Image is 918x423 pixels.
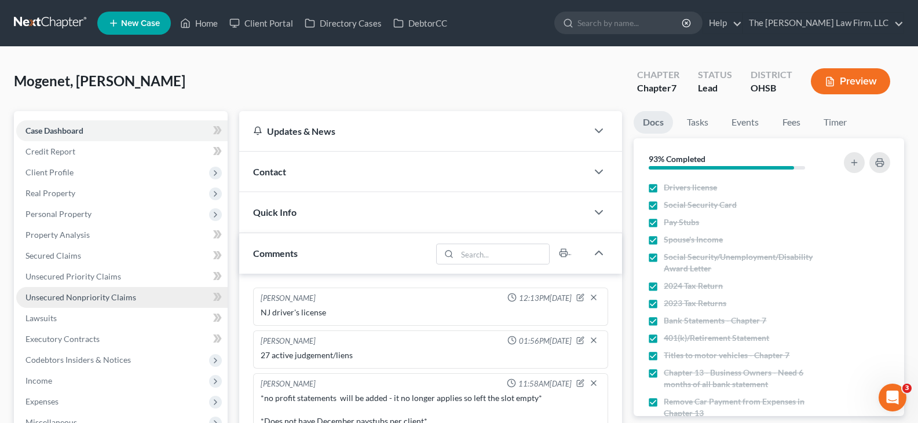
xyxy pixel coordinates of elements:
div: Lead [698,82,732,95]
button: Preview [811,68,890,94]
span: Unsecured Priority Claims [25,271,121,281]
a: DebtorCC [387,13,453,34]
div: [PERSON_NAME] [261,293,316,304]
input: Search... [458,244,550,264]
span: Spouse's Income [664,234,723,245]
span: Remove Car Payment from Expenses in Chapter 13 [664,396,826,419]
span: Client Profile [25,167,74,177]
a: Home [174,13,224,34]
span: 3 [902,384,912,393]
div: 27 active judgement/liens [261,350,601,361]
div: Chapter [637,68,679,82]
a: Client Portal [224,13,299,34]
a: Credit Report [16,141,228,162]
span: Expenses [25,396,58,406]
a: Timer [814,111,856,134]
span: Credit Report [25,146,75,156]
a: Lawsuits [16,308,228,329]
a: Directory Cases [299,13,387,34]
span: Comments [253,248,298,259]
span: Bank Statements - Chapter 7 [664,315,766,326]
a: Secured Claims [16,245,228,266]
a: Case Dashboard [16,120,228,141]
div: Chapter [637,82,679,95]
a: The [PERSON_NAME] Law Firm, LLC [743,13,904,34]
span: Social Security/Unemployment/Disability Award Letter [664,251,826,274]
span: 401(k)/Retirement Statement [664,332,769,344]
span: Income [25,376,52,385]
iframe: Intercom live chat [879,384,906,411]
span: Social Security Card [664,199,737,211]
span: Lawsuits [25,313,57,323]
span: 01:56PM[DATE] [519,336,572,347]
span: 7 [671,82,676,93]
span: New Case [121,19,160,28]
a: Help [703,13,742,34]
a: Unsecured Nonpriority Claims [16,287,228,308]
span: Titles to motor vehicles - Chapter 7 [664,350,789,361]
a: Executory Contracts [16,329,228,350]
span: Secured Claims [25,251,81,260]
span: Codebtors Insiders & Notices [25,355,131,365]
span: Quick Info [253,207,297,218]
a: Property Analysis [16,225,228,245]
span: Contact [253,166,286,177]
span: 12:13PM[DATE] [519,293,572,304]
span: Unsecured Nonpriority Claims [25,292,136,302]
span: Chapter 13 - Business Owners - Need 6 months of all bank statement [664,367,826,390]
span: 2024 Tax Return [664,280,723,292]
a: Unsecured Priority Claims [16,266,228,287]
div: [PERSON_NAME] [261,336,316,347]
a: Fees [773,111,810,134]
strong: 93% Completed [649,154,705,164]
input: Search by name... [577,12,683,34]
a: Events [722,111,768,134]
span: Case Dashboard [25,126,83,135]
span: Mogenet, [PERSON_NAME] [14,72,185,89]
span: Personal Property [25,209,92,219]
a: Tasks [678,111,718,134]
span: Real Property [25,188,75,198]
span: Executory Contracts [25,334,100,344]
a: Docs [634,111,673,134]
div: NJ driver's license [261,307,601,318]
span: Property Analysis [25,230,90,240]
span: Drivers license [664,182,717,193]
div: [PERSON_NAME] [261,378,316,390]
div: OHSB [751,82,792,95]
span: 2023 Tax Returns [664,297,726,309]
div: Updates & News [253,125,573,137]
span: Pay Stubs [664,216,699,228]
span: 11:58AM[DATE] [518,378,572,389]
div: District [751,68,792,82]
div: Status [698,68,732,82]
